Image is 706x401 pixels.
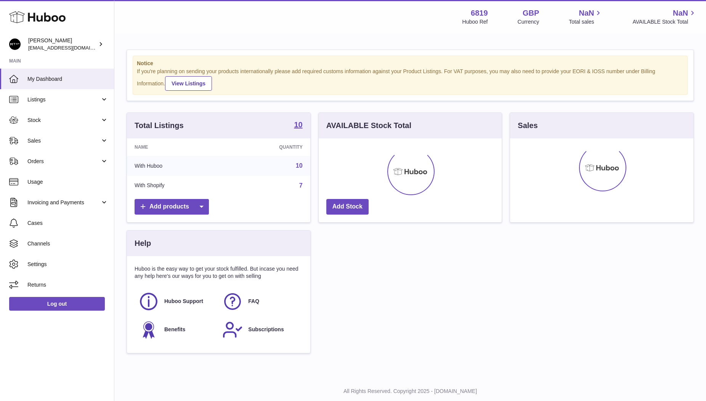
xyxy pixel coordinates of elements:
a: NaN AVAILABLE Stock Total [632,8,697,26]
span: Settings [27,261,108,268]
a: Huboo Support [138,291,215,312]
td: With Huboo [127,156,226,176]
th: Quantity [226,138,310,156]
a: Subscriptions [222,319,298,340]
img: amar@mthk.com [9,38,21,50]
div: [PERSON_NAME] [28,37,97,51]
a: NaN Total sales [569,8,603,26]
span: Returns [27,281,108,289]
h3: Total Listings [135,120,184,131]
span: Orders [27,158,100,165]
div: Currency [518,18,539,26]
span: Usage [27,178,108,186]
a: 10 [294,121,302,130]
span: NaN [579,8,594,18]
a: 10 [296,162,303,169]
th: Name [127,138,226,156]
a: FAQ [222,291,298,312]
p: Huboo is the easy way to get your stock fulfilled. But incase you need any help here's our ways f... [135,265,303,280]
span: Stock [27,117,100,124]
span: [EMAIL_ADDRESS][DOMAIN_NAME] [28,45,112,51]
a: 7 [299,182,303,189]
strong: 6819 [471,8,488,18]
span: Total sales [569,18,603,26]
a: Add Stock [326,199,369,215]
h3: Sales [518,120,538,131]
strong: Notice [137,60,684,67]
td: With Shopify [127,176,226,196]
strong: GBP [523,8,539,18]
span: My Dashboard [27,75,108,83]
span: Sales [27,137,100,144]
a: Add products [135,199,209,215]
span: Subscriptions [248,326,284,333]
span: Channels [27,240,108,247]
span: AVAILABLE Stock Total [632,18,697,26]
strong: 10 [294,121,302,128]
a: Log out [9,297,105,311]
a: Benefits [138,319,215,340]
span: Benefits [164,326,185,333]
a: View Listings [165,76,212,91]
h3: AVAILABLE Stock Total [326,120,411,131]
span: NaN [673,8,688,18]
h3: Help [135,238,151,249]
span: Invoicing and Payments [27,199,100,206]
div: Huboo Ref [462,18,488,26]
span: Listings [27,96,100,103]
span: FAQ [248,298,259,305]
span: Cases [27,220,108,227]
div: If you're planning on sending your products internationally please add required customs informati... [137,68,684,91]
p: All Rights Reserved. Copyright 2025 - [DOMAIN_NAME] [120,388,700,395]
span: Huboo Support [164,298,203,305]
